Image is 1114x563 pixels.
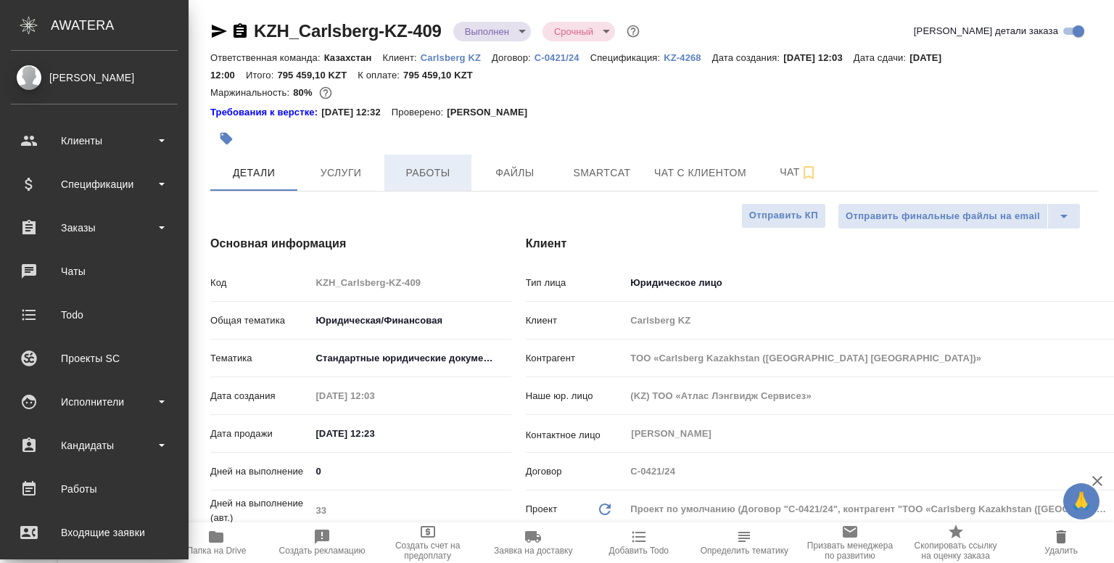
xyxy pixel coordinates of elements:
[11,435,178,456] div: Кандидаты
[310,272,511,293] input: Пустое поле
[838,203,1048,229] button: Отправить финальные файлы на email
[219,164,289,182] span: Детали
[1044,546,1078,556] span: Удалить
[310,500,511,521] input: Пустое поле
[210,276,310,290] p: Код
[403,70,484,81] p: 795 459,10 KZT
[526,428,626,443] p: Контактное лицо
[4,253,185,289] a: Чаты
[246,70,277,81] p: Итого:
[453,22,531,41] div: Выполнен
[210,52,324,63] p: Ответственная команда:
[384,541,472,561] span: Создать счет на предоплату
[692,522,798,563] button: Определить тематику
[293,87,315,98] p: 80%
[480,522,586,563] button: Заявка на доставку
[310,308,511,333] div: Юридическая/Финансовая
[277,70,358,81] p: 795 459,10 KZT
[316,83,335,102] button: 22154.00 RUB;
[806,541,894,561] span: Призвать менеджера по развитию
[4,514,185,551] a: Входящие заявки
[609,546,669,556] span: Добавить Todo
[310,423,437,444] input: ✎ Введи что-нибудь
[421,52,492,63] p: Carlsberg KZ
[526,464,626,479] p: Договор
[712,52,783,63] p: Дата создания:
[1069,486,1094,517] span: 🙏
[210,313,310,328] p: Общая тематика
[310,346,511,371] div: Стандартные юридические документы, договоры, уставы
[358,70,403,81] p: К оплате:
[321,105,392,120] p: [DATE] 12:32
[11,304,178,326] div: Todo
[254,21,442,41] a: KZH_Carlsberg-KZ-409
[4,471,185,507] a: Работы
[11,173,178,195] div: Спецификации
[324,52,383,63] p: Казахстан
[749,207,818,224] span: Отправить КП
[11,217,178,239] div: Заказы
[526,502,558,517] p: Проект
[210,123,242,155] button: Добавить тэг
[494,546,572,556] span: Заявка на доставку
[701,546,788,556] span: Определить тематику
[11,130,178,152] div: Клиенты
[11,478,178,500] div: Работы
[664,51,712,63] a: KZ-4268
[210,235,468,252] h4: Основная информация
[590,52,664,63] p: Спецификация:
[586,522,692,563] button: Добавить Todo
[421,51,492,63] a: Carlsberg KZ
[903,522,1009,563] button: Скопировать ссылку на оценку заказа
[800,164,817,181] svg: Подписаться
[461,25,513,38] button: Выполнен
[210,22,228,40] button: Скопировать ссылку для ЯМессенджера
[783,52,854,63] p: [DATE] 12:03
[310,461,511,482] input: ✎ Введи что-нибудь
[550,25,598,38] button: Срочный
[11,348,178,369] div: Проекты SC
[382,52,420,63] p: Клиент:
[210,351,310,366] p: Тематика
[11,260,178,282] div: Чаты
[797,522,903,563] button: Призвать менеджера по развитию
[764,163,833,181] span: Чат
[4,340,185,377] a: Проекты SC
[210,464,310,479] p: Дней на выполнение
[567,164,637,182] span: Smartcat
[306,164,376,182] span: Услуги
[310,385,437,406] input: Пустое поле
[741,203,826,229] button: Отправить КП
[11,70,178,86] div: [PERSON_NAME]
[269,522,375,563] button: Создать рекламацию
[4,297,185,333] a: Todo
[447,105,538,120] p: [PERSON_NAME]
[535,51,590,63] a: С-0421/24
[914,24,1058,38] span: [PERSON_NAME] детали заказа
[664,52,712,63] p: KZ-4268
[526,389,626,403] p: Наше юр. лицо
[654,164,746,182] span: Чат с клиентом
[210,496,310,525] p: Дней на выполнение (авт.)
[210,427,310,441] p: Дата продажи
[11,391,178,413] div: Исполнители
[624,22,643,41] button: Доп статусы указывают на важность/срочность заказа
[1008,522,1114,563] button: Удалить
[279,546,366,556] span: Создать рекламацию
[480,164,550,182] span: Файлы
[846,208,1040,225] span: Отправить финальные файлы на email
[164,522,270,563] button: Папка на Drive
[11,522,178,543] div: Входящие заявки
[912,541,1000,561] span: Скопировать ссылку на оценку заказа
[210,389,310,403] p: Дата создания
[210,105,321,120] div: Нажми, чтобы открыть папку с инструкцией
[393,164,463,182] span: Работы
[375,522,481,563] button: Создать счет на предоплату
[51,11,189,40] div: AWATERA
[1063,483,1099,519] button: 🙏
[526,313,626,328] p: Клиент
[231,22,249,40] button: Скопировать ссылку
[210,87,293,98] p: Маржинальность:
[535,52,590,63] p: С-0421/24
[854,52,909,63] p: Дата сдачи:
